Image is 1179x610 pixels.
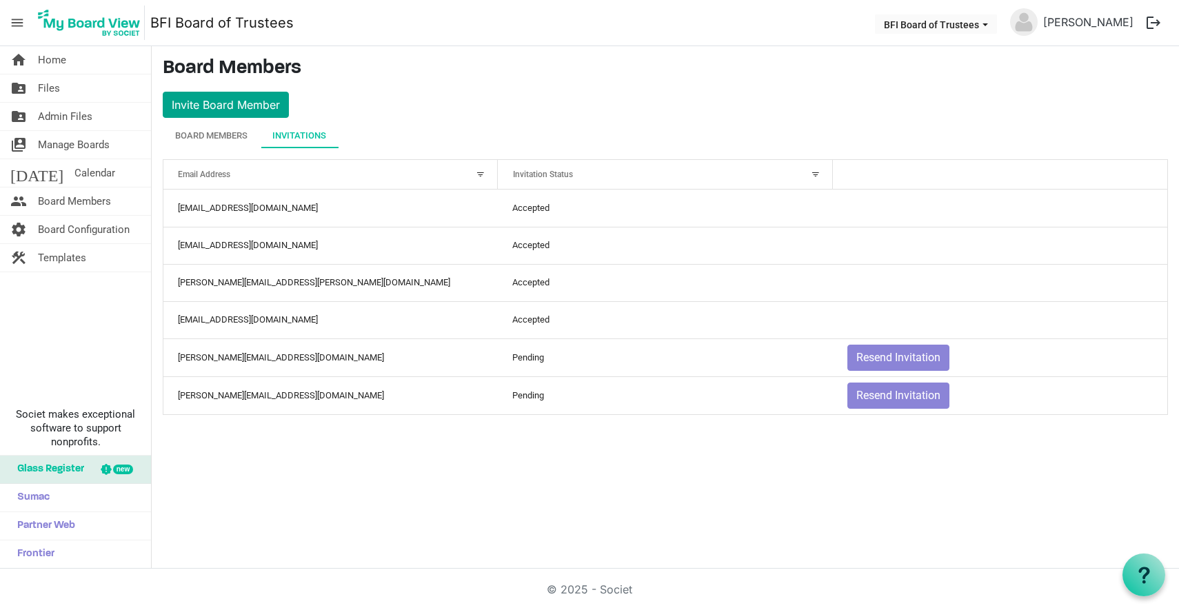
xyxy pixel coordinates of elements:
span: switch_account [10,131,27,159]
td: is template cell column header [833,264,1167,301]
span: Templates [38,244,86,272]
span: Manage Boards [38,131,110,159]
td: is template cell column header [833,301,1167,338]
div: tab-header [163,123,1168,148]
span: Board Configuration [38,216,130,243]
span: Sumac [10,484,50,511]
span: Files [38,74,60,102]
span: construction [10,244,27,272]
a: [PERSON_NAME] [1038,8,1139,36]
td: psalmfive@gmail.com column header Email Address [163,190,498,227]
button: Invite Board Member [163,92,289,118]
td: Accepted column header Invitation Status [498,227,832,264]
span: Board Members [38,187,111,215]
a: © 2025 - Societ [547,582,632,596]
span: Email Address [178,170,230,179]
td: is template cell column header [833,190,1167,227]
span: Admin Files [38,103,92,130]
span: menu [4,10,30,36]
td: Resend Invitation is template cell column header [833,338,1167,376]
td: Accepted column header Invitation Status [498,264,832,301]
span: [DATE] [10,159,63,187]
button: Resend Invitation [847,345,949,371]
span: folder_shared [10,74,27,102]
span: settings [10,216,27,243]
td: dennisa@mchsi.com column header Email Address [163,338,498,376]
a: My Board View Logo [34,6,150,40]
span: Invitation Status [513,170,573,179]
td: k.h.edmiston@gmail.com column header Email Address [163,376,498,414]
div: new [113,465,133,474]
span: folder_shared [10,103,27,130]
span: Glass Register [10,456,84,483]
td: Accepted column header Invitation Status [498,301,832,338]
span: Frontier [10,540,54,568]
td: Accepted column header Invitation Status [498,190,832,227]
button: Resend Invitation [847,383,949,409]
img: no-profile-picture.svg [1010,8,1038,36]
td: Pending column header Invitation Status [498,338,832,376]
td: is template cell column header [833,227,1167,264]
td: Pending column header Invitation Status [498,376,832,414]
td: Resend Invitation is template cell column header [833,376,1167,414]
span: home [10,46,27,74]
div: Invitations [272,129,326,143]
button: BFI Board of Trustees dropdownbutton [875,14,997,34]
span: people [10,187,27,215]
span: Home [38,46,66,74]
img: My Board View Logo [34,6,145,40]
span: Calendar [74,159,115,187]
a: BFI Board of Trustees [150,9,294,37]
button: logout [1139,8,1168,37]
span: Societ makes exceptional software to support nonprofits. [6,407,145,449]
div: Board Members [175,129,248,143]
td: c.brentcloyd@gmail.com column header Email Address [163,227,498,264]
td: officeadmin@baptistfoundationil.org column header Email Address [163,301,498,338]
td: ken.steward@baptistfoundationil.org column header Email Address [163,264,498,301]
span: Partner Web [10,512,75,540]
h3: Board Members [163,57,1168,81]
